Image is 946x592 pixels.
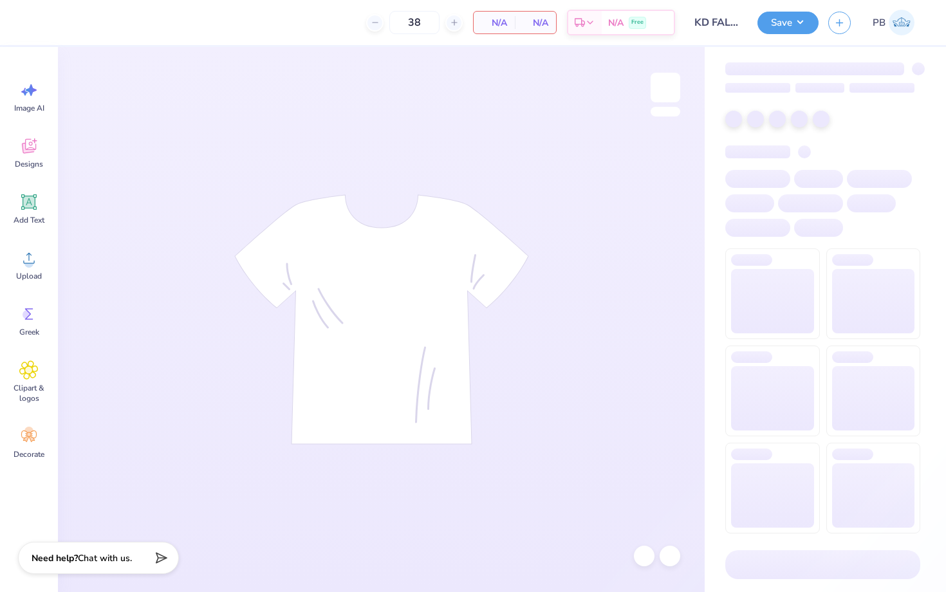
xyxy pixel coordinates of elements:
[14,449,44,459] span: Decorate
[15,159,43,169] span: Designs
[873,15,886,30] span: PB
[608,16,624,30] span: N/A
[867,10,920,35] a: PB
[631,18,644,27] span: Free
[481,16,507,30] span: N/A
[14,215,44,225] span: Add Text
[685,10,748,35] input: Untitled Design
[14,103,44,113] span: Image AI
[523,16,548,30] span: N/A
[78,552,132,564] span: Chat with us.
[16,271,42,281] span: Upload
[19,327,39,337] span: Greek
[32,552,78,564] strong: Need help?
[889,10,914,35] img: Paridhi Bajaj
[8,383,50,403] span: Clipart & logos
[757,12,819,34] button: Save
[234,194,529,445] img: tee-skeleton.svg
[389,11,440,34] input: – –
